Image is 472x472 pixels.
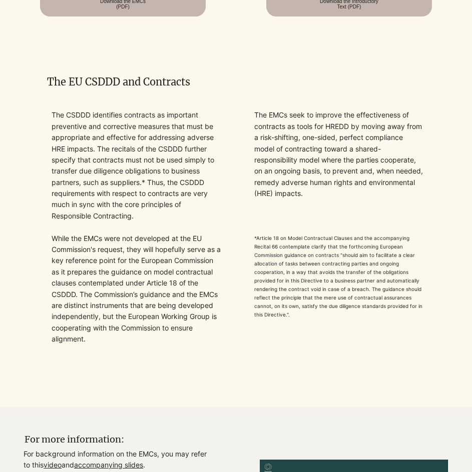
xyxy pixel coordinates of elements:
span: *Article 18 on Model Contractual Clauses and the accompanying Recital 66 contemplate clarify that... [254,235,422,317]
a: video [44,460,62,469]
span: For more information: [25,433,124,445]
p: ​For background information on the EMCs, you may refer to this and . [24,448,212,471]
p: The EMCs seek to improve the effectiveness of contracts as tools for HREDD by moving away from a ... [254,109,423,199]
p: The CSDDD identifies contracts as important preventive and corrective measures that must be appro... [52,109,221,221]
p: While the EMCs were not developed at the EU Commission's request,​ they will hopefully serve as a... [52,233,221,367]
h2: The EU CSDDD and Contracts [47,75,424,89]
a: accompanying slides [74,460,143,469]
